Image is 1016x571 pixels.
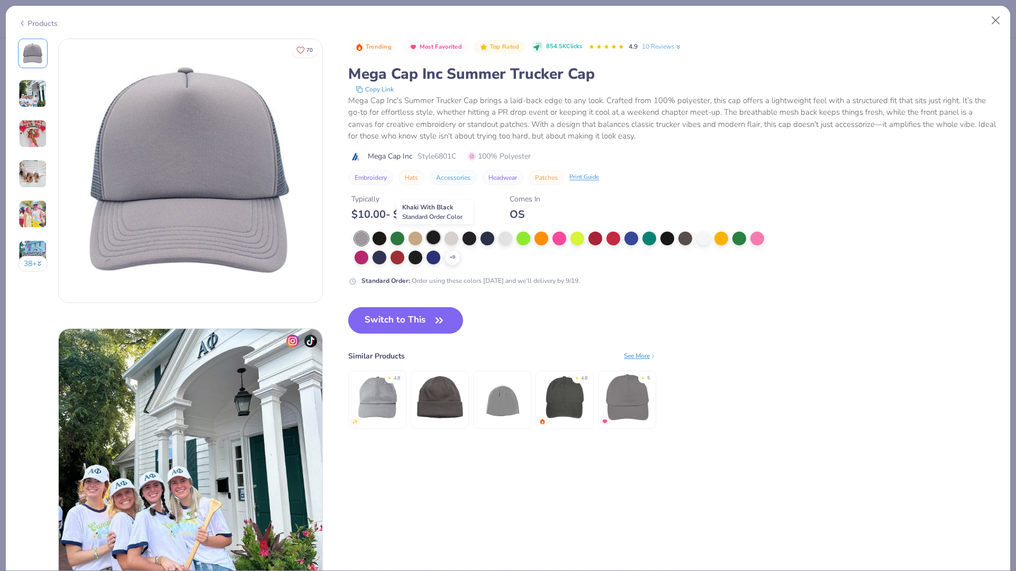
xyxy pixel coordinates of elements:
[986,11,1006,31] button: Close
[59,39,322,302] img: Front
[477,372,528,422] img: Big Accessories Knit Beanie
[361,277,410,285] strong: Standard Order :
[348,64,998,84] div: Mega Cap Inc Summer Trucker Cap
[19,200,47,228] img: User generated content
[351,194,438,205] div: Typically
[575,375,579,379] div: ★
[20,41,46,66] img: Front
[349,40,397,54] button: Badge Button
[348,152,362,161] img: brand logo
[490,44,520,50] span: Top Rated
[366,44,392,50] span: Trending
[396,200,473,224] div: Khaki With Black
[19,240,47,269] img: User generated content
[351,208,438,221] div: $ 10.00 - $ 19.00
[641,375,645,379] div: ★
[415,372,465,422] img: Big Accessories Watch Cap
[418,151,456,162] span: Style 6801C
[348,307,463,334] button: Switch to This
[352,372,403,422] img: Big Accessories 6-Panel Brushed Twill Unstructured Cap
[286,335,299,347] img: insta-icon.png
[19,79,47,108] img: User generated content
[352,418,358,425] img: newest.gif
[304,335,317,347] img: tiktok-icon.png
[348,95,998,142] div: Mega Cap Inc's Summer Trucker Cap brings a laid-back edge to any look. Crafted from 100% polyeste...
[306,48,313,53] span: 70
[529,170,564,185] button: Patches
[430,170,477,185] button: Accessories
[569,173,599,182] div: Print Guide
[546,42,582,51] span: 854.5K Clicks
[387,375,392,379] div: ★
[468,151,531,162] span: 100% Polyester
[510,208,540,221] div: OS
[19,160,47,188] img: User generated content
[450,254,455,261] span: + 9
[18,18,58,29] div: Products
[539,418,546,425] img: trending.gif
[474,40,524,54] button: Badge Button
[361,276,580,285] div: Order using these colors [DATE] and we’ll delivery by 9/19.
[629,42,638,51] span: 4.9
[540,372,590,422] img: Adams Optimum Pigment Dyed-Cap
[394,375,400,382] div: 4.8
[624,351,656,361] div: See More
[368,151,412,162] span: Mega Cap Inc
[482,170,523,185] button: Headwear
[602,418,608,425] img: MostFav.gif
[510,194,540,205] div: Comes In
[398,170,424,185] button: Hats
[402,213,462,221] span: Standard Order Color
[352,84,397,95] button: copy to clipboard
[348,351,405,362] div: Similar Products
[348,170,393,185] button: Embroidery
[647,375,650,382] div: 5
[409,43,418,51] img: Most Favorited sort
[602,372,652,422] img: Big Accessories 6-Panel Twill Unstructured Cap
[18,256,48,272] button: 38+
[19,119,47,148] img: User generated content
[588,39,624,56] div: 4.9 Stars
[581,375,587,382] div: 4.8
[403,40,467,54] button: Badge Button
[479,43,488,51] img: Top Rated sort
[642,42,682,51] a: 10 Reviews
[420,44,462,50] span: Most Favorited
[292,42,317,58] button: Like
[355,43,364,51] img: Trending sort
